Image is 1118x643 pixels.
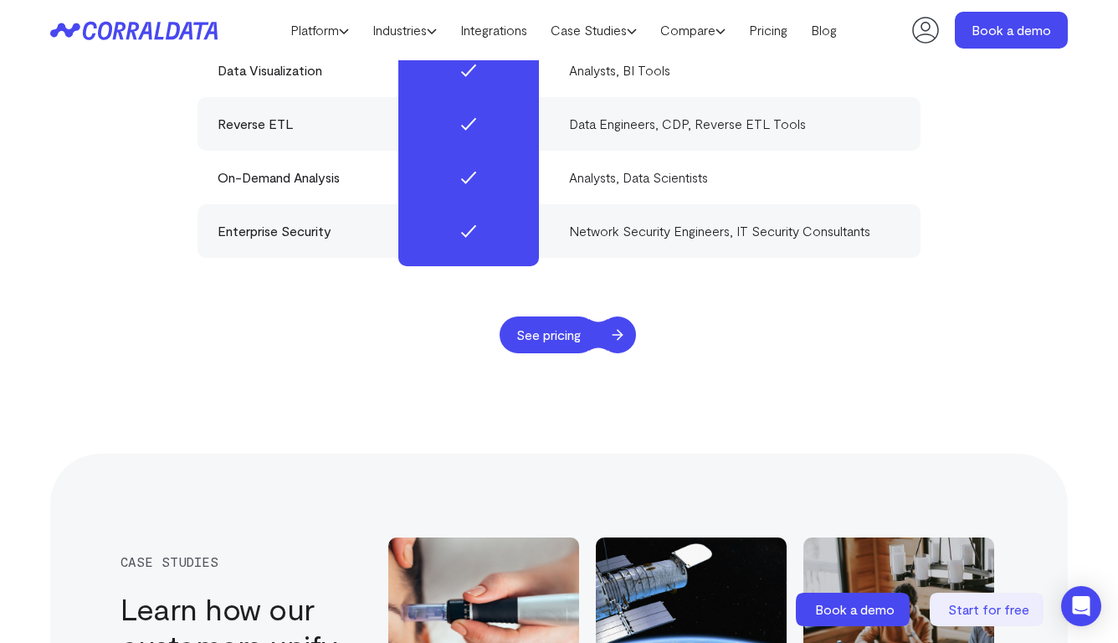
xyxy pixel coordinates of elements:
span: Start for free [948,601,1029,617]
div: Open Intercom Messenger [1061,586,1101,626]
div: Analysts, BI Tools [569,60,900,80]
a: Platform [279,18,361,43]
span: See pricing [500,316,597,353]
div: Reverse ETL [218,114,549,134]
div: Data Visualization [218,60,549,80]
span: Book a demo [815,601,895,617]
a: Book a demo [796,593,913,626]
div: case studies [121,554,360,569]
div: Data Engineers, CDP, Reverse ETL Tools [569,114,900,134]
a: Case Studies [539,18,649,43]
a: Book a demo [955,12,1068,49]
a: Compare [649,18,737,43]
a: See pricing [500,316,634,353]
a: Start for free [930,593,1047,626]
a: Blog [799,18,849,43]
div: Analysts, Data Scientists [569,167,900,188]
a: Industries [361,18,449,43]
a: Pricing [737,18,799,43]
a: Integrations [449,18,539,43]
div: Network Security Engineers, IT Security Consultants [569,221,900,241]
div: On-Demand Analysis [218,167,549,188]
div: Enterprise Security [218,221,549,241]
